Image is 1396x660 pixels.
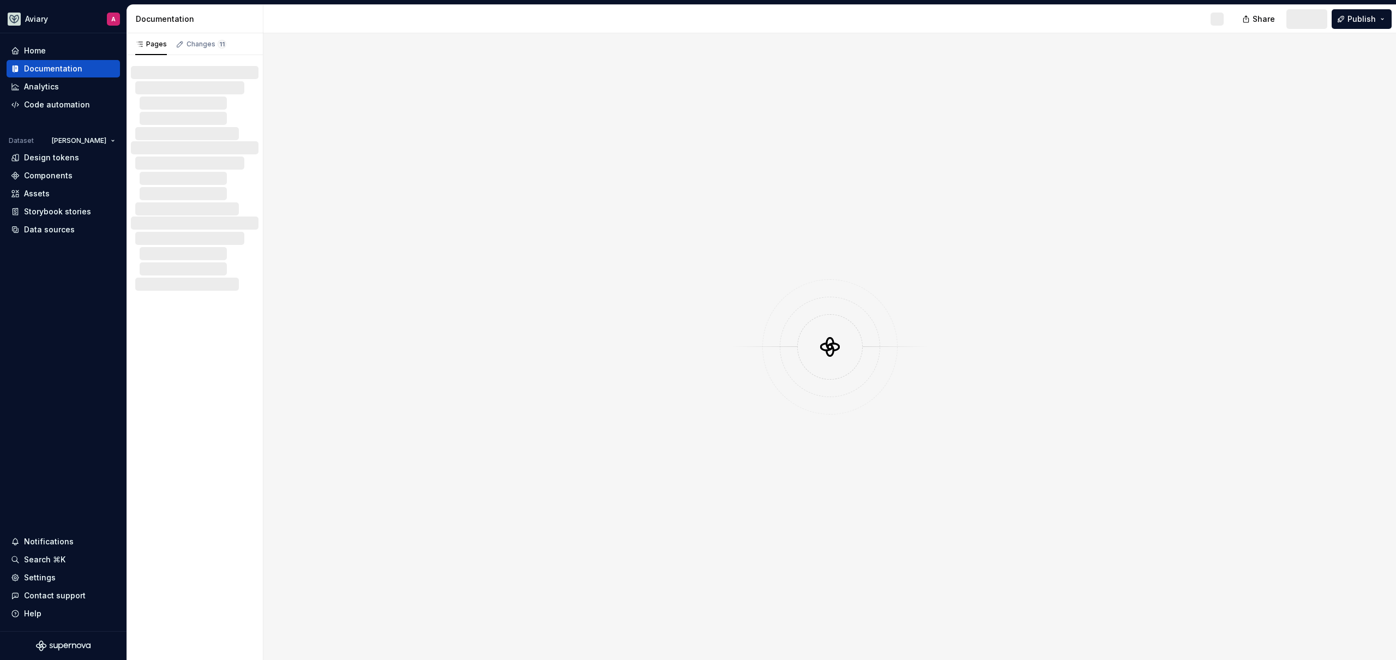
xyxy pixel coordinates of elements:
[24,45,46,56] div: Home
[24,63,82,74] div: Documentation
[24,206,91,217] div: Storybook stories
[7,605,120,622] button: Help
[1237,9,1282,29] button: Share
[25,14,48,25] div: Aviary
[24,170,73,181] div: Components
[111,15,116,23] div: A
[24,590,86,601] div: Contact support
[24,99,90,110] div: Code automation
[7,221,120,238] a: Data sources
[24,536,74,547] div: Notifications
[24,572,56,583] div: Settings
[186,40,226,49] div: Changes
[7,203,120,220] a: Storybook stories
[7,78,120,95] a: Analytics
[7,60,120,77] a: Documentation
[24,608,41,619] div: Help
[47,133,120,148] button: [PERSON_NAME]
[7,587,120,604] button: Contact support
[24,224,75,235] div: Data sources
[7,167,120,184] a: Components
[7,149,120,166] a: Design tokens
[1253,14,1275,25] span: Share
[52,136,106,145] span: [PERSON_NAME]
[7,96,120,113] a: Code automation
[24,554,65,565] div: Search ⌘K
[7,185,120,202] a: Assets
[1332,9,1392,29] button: Publish
[2,7,124,31] button: AviaryA
[24,152,79,163] div: Design tokens
[135,40,167,49] div: Pages
[7,569,120,586] a: Settings
[136,14,258,25] div: Documentation
[218,40,226,49] span: 11
[24,188,50,199] div: Assets
[7,42,120,59] a: Home
[24,81,59,92] div: Analytics
[9,136,34,145] div: Dataset
[8,13,21,26] img: 256e2c79-9abd-4d59-8978-03feab5a3943.png
[1347,14,1376,25] span: Publish
[36,640,91,651] svg: Supernova Logo
[7,533,120,550] button: Notifications
[7,551,120,568] button: Search ⌘K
